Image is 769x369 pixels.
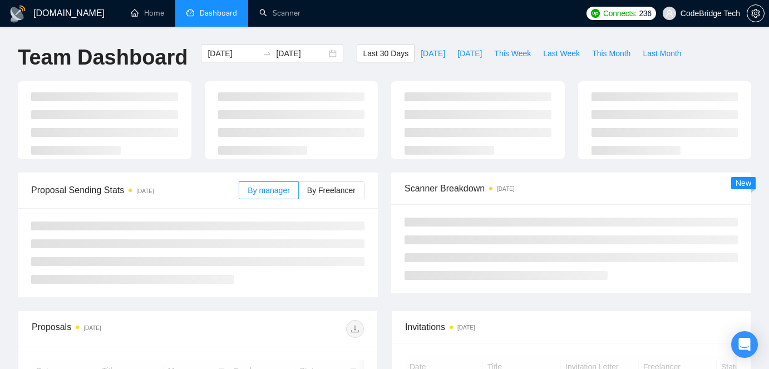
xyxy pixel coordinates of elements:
[666,9,673,17] span: user
[731,331,758,358] div: Open Intercom Messenger
[586,45,637,62] button: This Month
[591,9,600,18] img: upwork-logo.png
[307,186,356,195] span: By Freelancer
[543,47,580,60] span: Last Week
[421,47,445,60] span: [DATE]
[747,9,764,18] span: setting
[592,47,630,60] span: This Month
[405,181,738,195] span: Scanner Breakdown
[263,49,272,58] span: to
[488,45,537,62] button: This Week
[363,47,408,60] span: Last 30 Days
[537,45,586,62] button: Last Week
[639,7,651,19] span: 236
[643,47,681,60] span: Last Month
[18,45,188,71] h1: Team Dashboard
[131,8,164,18] a: homeHome
[31,183,239,197] span: Proposal Sending Stats
[747,4,765,22] button: setting
[603,7,637,19] span: Connects:
[497,186,514,192] time: [DATE]
[32,320,198,338] div: Proposals
[747,9,765,18] a: setting
[200,8,237,18] span: Dashboard
[494,47,531,60] span: This Week
[457,324,475,331] time: [DATE]
[83,325,101,331] time: [DATE]
[357,45,415,62] button: Last 30 Days
[451,45,488,62] button: [DATE]
[457,47,482,60] span: [DATE]
[263,49,272,58] span: swap-right
[136,188,154,194] time: [DATE]
[415,45,451,62] button: [DATE]
[276,47,327,60] input: End date
[736,179,751,188] span: New
[259,8,300,18] a: searchScanner
[186,9,194,17] span: dashboard
[405,320,737,334] span: Invitations
[208,47,258,60] input: Start date
[248,186,289,195] span: By manager
[637,45,687,62] button: Last Month
[9,5,27,23] img: logo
